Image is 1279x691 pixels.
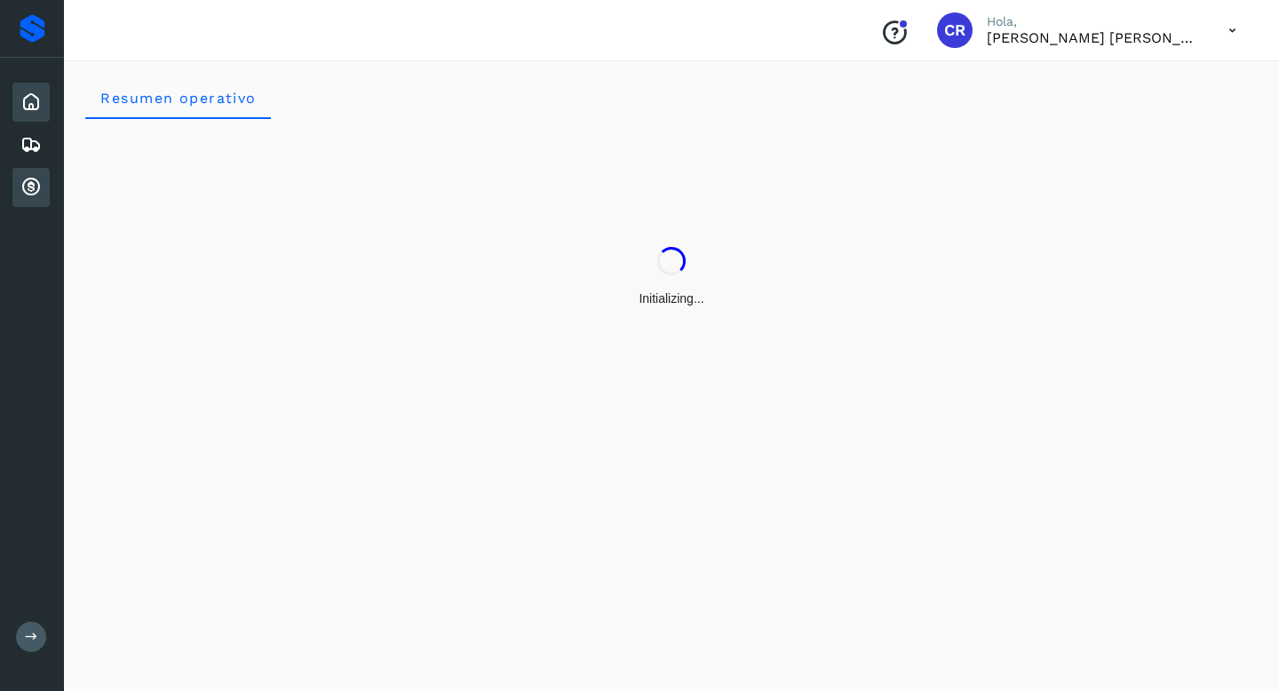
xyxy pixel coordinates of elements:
[987,29,1200,46] p: CARLOS RODOLFO BELLI PEDRAZA
[99,90,257,107] span: Resumen operativo
[987,14,1200,29] p: Hola,
[12,168,50,207] div: Cuentas por cobrar
[12,125,50,164] div: Embarques
[12,83,50,122] div: Inicio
